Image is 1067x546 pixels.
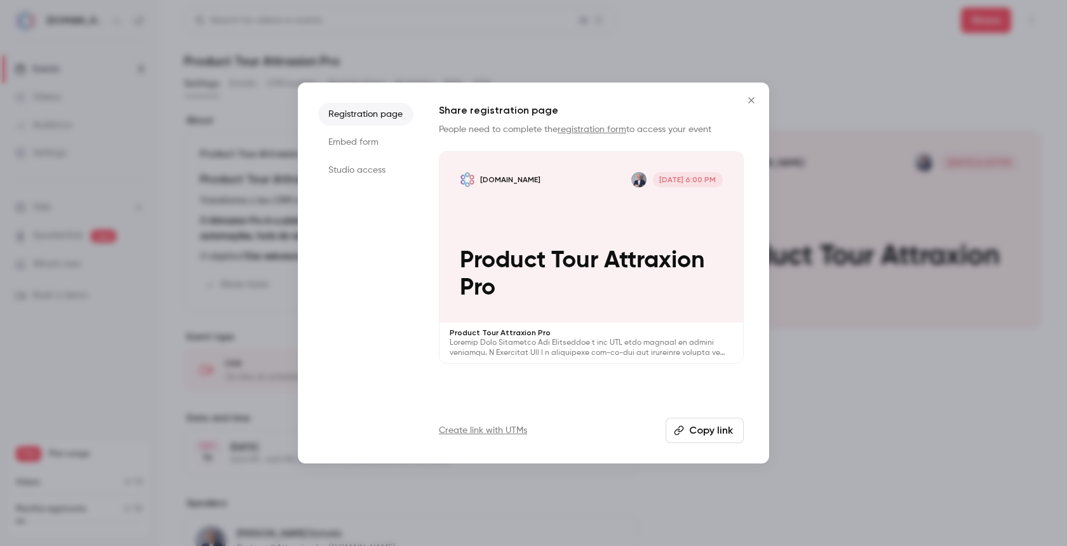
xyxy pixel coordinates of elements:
[460,172,475,187] img: Product Tour Attraxion Pro
[318,103,413,126] li: Registration page
[439,123,744,136] p: People need to complete the to access your event
[460,247,722,302] p: Product Tour Attraxion Pro
[558,125,626,134] a: registration form
[439,424,527,437] a: Create link with UTMs
[318,131,413,154] li: Embed form
[439,103,744,118] h1: Share registration page
[653,172,723,187] span: [DATE] 6:00 PM
[318,159,413,182] li: Studio access
[480,175,540,185] p: [DOMAIN_NAME]
[666,418,744,443] button: Copy link
[439,151,744,364] a: Product Tour Attraxion Pro[DOMAIN_NAME]Humberto Estrela[DATE] 6:00 PMProduct Tour Attraxion ProPr...
[739,88,764,113] button: Close
[450,328,733,338] p: Product Tour Attraxion Pro
[450,338,733,358] p: Loremip Dolo Sitametco Adi Elitseddoe t inc UTL etdo magnaal en admini veniamqu. N Exercitat Ull ...
[631,172,647,187] img: Humberto Estrela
